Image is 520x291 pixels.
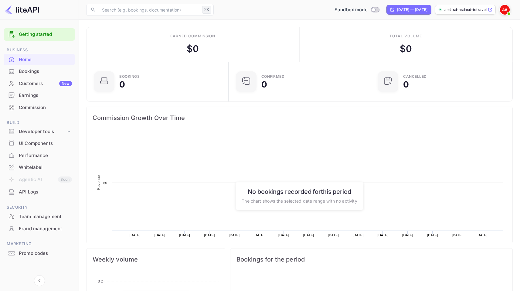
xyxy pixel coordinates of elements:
span: Business [4,47,75,53]
text: [DATE] [353,233,364,237]
text: Revenue [294,243,310,247]
div: New [59,81,72,86]
a: Bookings [4,66,75,77]
span: Marketing [4,241,75,247]
text: [DATE] [477,233,488,237]
div: $ 0 [187,42,199,56]
div: Customers [19,80,72,87]
div: Confirmed [261,75,285,78]
a: API Logs [4,186,75,197]
div: Whitelabel [19,164,72,171]
a: Home [4,54,75,65]
text: [DATE] [328,233,339,237]
div: $ 0 [400,42,412,56]
div: API Logs [4,186,75,198]
text: [DATE] [303,233,314,237]
img: LiteAPI logo [5,5,39,15]
div: ⌘K [202,6,211,14]
div: Home [4,54,75,66]
a: Promo codes [4,248,75,259]
span: Build [4,119,75,126]
div: CANCELLED [403,75,427,78]
tspan: $ 2 [98,279,103,283]
text: [DATE] [155,233,165,237]
span: Sandbox mode [335,6,368,13]
text: [DATE] [402,233,413,237]
a: Team management [4,211,75,222]
div: Performance [4,150,75,162]
p: The chart shows the selected date range with no activity [242,197,357,204]
div: CustomersNew [4,78,75,90]
button: Collapse navigation [34,275,45,286]
text: Revenue [97,175,101,190]
a: Getting started [19,31,72,38]
h6: No bookings recorded for this period [242,188,357,195]
a: Commission [4,102,75,113]
div: Getting started [4,28,75,41]
p: asdasd-asdasd-totravel... [444,7,487,12]
div: Earned commission [170,33,215,39]
text: [DATE] [427,233,438,237]
div: Team management [4,211,75,223]
a: Whitelabel [4,162,75,173]
text: [DATE] [130,233,141,237]
div: Click to change the date range period [386,5,431,15]
text: [DATE] [278,233,289,237]
div: Performance [19,152,72,159]
div: Earnings [19,92,72,99]
div: Team management [19,213,72,220]
text: [DATE] [179,233,190,237]
text: [DATE] [253,233,264,237]
div: Commission [4,102,75,114]
div: 0 [261,80,267,89]
div: Developer tools [4,126,75,137]
div: Bookings [119,75,140,78]
div: Home [19,56,72,63]
div: Developer tools [19,128,66,135]
div: Switch to Production mode [332,6,382,13]
text: [DATE] [378,233,389,237]
div: Total volume [389,33,422,39]
text: [DATE] [204,233,215,237]
a: UI Components [4,138,75,149]
span: Commission Growth Over Time [93,113,506,123]
span: Weekly volume [93,255,219,264]
text: [DATE] [452,233,463,237]
div: [DATE] — [DATE] [397,7,427,12]
div: Fraud management [19,225,72,232]
a: Earnings [4,90,75,101]
text: [DATE] [229,233,240,237]
a: CustomersNew [4,78,75,89]
div: Commission [19,104,72,111]
a: Performance [4,150,75,161]
div: UI Components [19,140,72,147]
div: Fraud management [4,223,75,235]
text: $0 [103,181,107,185]
div: 0 [403,80,409,89]
img: asdasd asdasd [500,5,510,15]
span: Security [4,204,75,211]
a: Fraud management [4,223,75,234]
input: Search (e.g. bookings, documentation) [98,4,200,16]
div: API Logs [19,189,72,196]
span: Bookings for the period [236,255,506,264]
div: Promo codes [19,250,72,257]
div: Bookings [19,68,72,75]
div: 0 [119,80,125,89]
